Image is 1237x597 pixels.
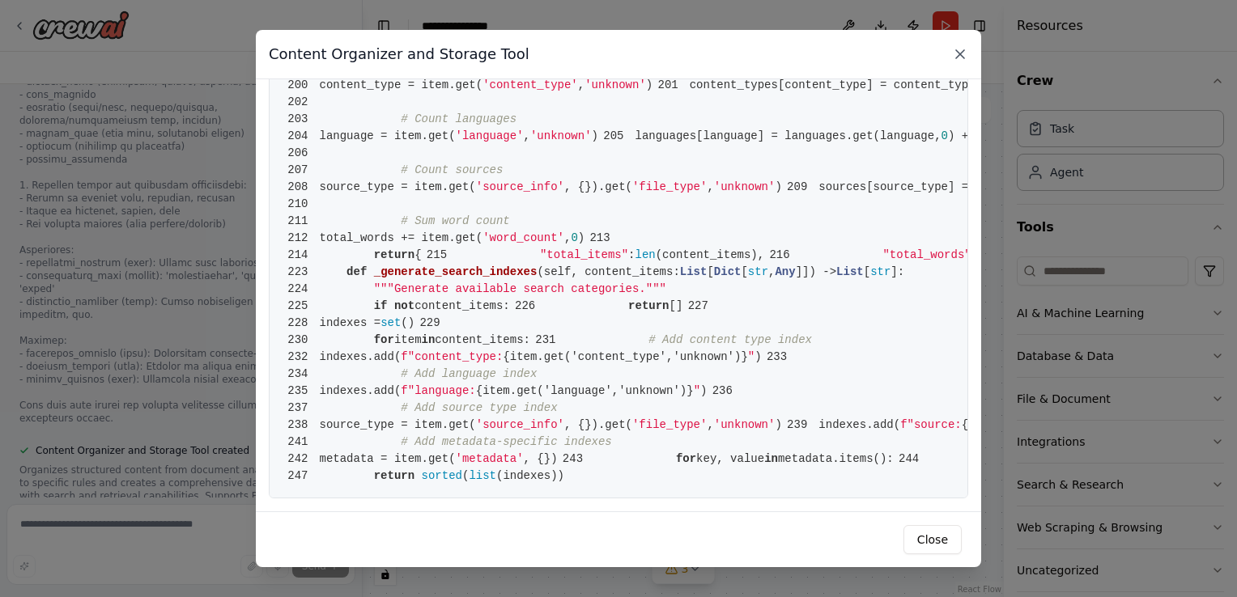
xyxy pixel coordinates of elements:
span: ) -> [810,265,837,278]
span: 232 [283,349,320,366]
span: {item.get( [503,350,571,363]
span: 206 [283,145,320,162]
span: # Count languages [401,112,516,125]
span: ]] [796,265,810,278]
span: 231 [530,332,567,349]
span: 223 [283,264,320,281]
span: 213 [584,230,622,247]
span: key, value [696,452,764,465]
span: indexes.add( [320,384,402,397]
span: (content_items), [656,248,764,261]
span: , [768,265,775,278]
span: 234 [283,366,320,383]
span: , {}).get( [564,418,632,431]
span: "total_words" [882,248,971,261]
span: )} [680,384,694,397]
span: 'file_type' [632,418,707,431]
span: 237 [283,400,320,417]
span: " [694,384,700,397]
span: indexes.add( [320,350,402,363]
span: 200 [283,77,320,94]
span: if [374,299,388,312]
span: 'unknown' [584,78,646,91]
span: for [676,452,696,465]
span: 'word_count' [482,231,564,244]
span: 'language' [456,129,524,142]
span: 209 [782,179,819,196]
span: , [564,231,571,244]
span: str [748,265,768,278]
span: , [578,78,584,91]
span: language = item.get( [320,129,456,142]
span: ) [775,418,781,431]
span: Any [775,265,795,278]
button: Close [903,525,962,554]
span: 235 [283,383,320,400]
span: 238 [283,417,320,434]
span: 211 [283,213,320,230]
span: 242 [283,451,320,468]
span: List [836,265,864,278]
span: sorted [422,469,462,482]
span: [ [741,265,747,278]
span: content_type = item.get( [320,78,483,91]
span: 227 [682,298,720,315]
span: str [870,265,891,278]
span: return [374,469,414,482]
span: 'file_type' [632,180,707,193]
span: self, content_items: [544,265,680,278]
span: [ [864,265,870,278]
span: 207 [283,162,320,179]
span: """Generate available search categories.""" [374,282,666,295]
span: def [346,265,367,278]
span: () [401,316,414,329]
span: ) [592,129,598,142]
h3: Content Organizer and Storage Tool [269,43,529,66]
span: [ [707,265,713,278]
span: f"source: [900,418,962,431]
span: ) [755,350,761,363]
span: languages[language] = languages.get(language, [635,129,941,142]
span: 'unknown' [714,180,776,193]
span: 0 [571,231,577,244]
span: content_types[content_type] = content_types.get(content_type, [690,78,1104,91]
span: 203 [283,111,320,128]
span: , [707,180,713,193]
span: ( [537,265,543,278]
span: { [414,248,421,261]
span: # Add source type index [401,401,557,414]
span: 239 [782,417,819,434]
span: len [636,248,656,261]
span: # Add language index [401,367,537,380]
span: , [524,129,530,142]
span: in [764,452,778,465]
span: f"language: [401,384,475,397]
span: Dict [714,265,742,278]
span: 230 [283,332,320,349]
span: [] [670,299,683,312]
span: ) [775,180,781,193]
span: for [374,333,394,346]
span: source_type = item.get( [320,418,476,431]
span: 'source_info' [476,180,564,193]
span: : [628,248,635,261]
span: ) + [948,129,968,142]
span: 'unknown' [618,384,680,397]
span: content_items: [414,299,510,312]
span: 'content_type' [482,78,578,91]
span: , {}).get( [564,180,632,193]
span: {item.get( [476,384,544,397]
span: source_type = item.get( [320,180,476,193]
span: 210 [283,196,320,213]
span: 241 [283,434,320,451]
span: 247 [283,468,320,485]
span: 'language' [544,384,612,397]
span: return [628,299,669,312]
span: f"content_type: [401,350,503,363]
span: 'unknown' [714,418,776,431]
span: # Add metadata-specific indexes [401,435,611,448]
span: sources[source_type] = sources.get(source_type, [818,180,1138,193]
span: 'metadata' [456,452,524,465]
span: not [394,299,414,312]
span: 244 [894,451,931,468]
